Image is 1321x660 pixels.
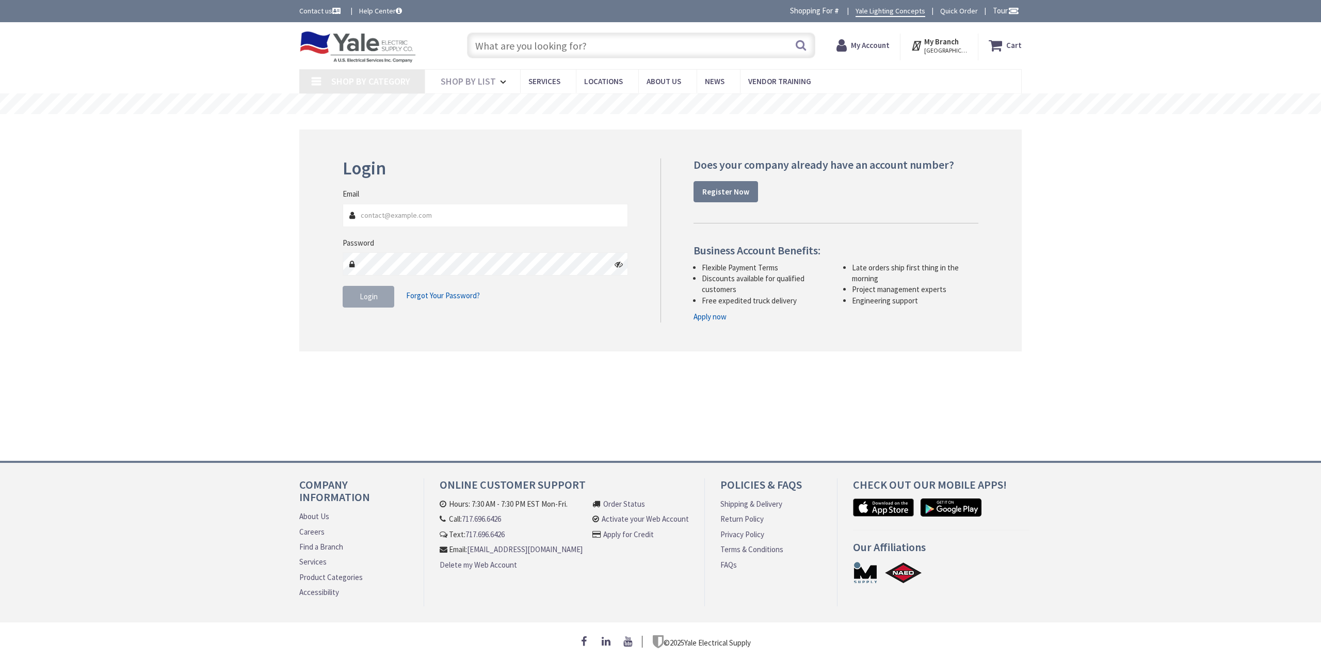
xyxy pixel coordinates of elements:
[299,6,343,16] a: Contact us
[851,40,890,50] strong: My Account
[853,478,1029,498] h4: Check out Our Mobile Apps!
[331,75,410,87] span: Shop By Category
[852,284,978,295] li: Project management experts
[299,511,329,522] a: About Us
[702,295,828,306] li: Free expedited truck delivery
[705,76,724,86] span: News
[359,6,402,16] a: Help Center
[462,513,501,524] a: 717.696.6426
[603,529,654,540] a: Apply for Credit
[299,31,416,63] img: Yale Electric Supply Co.
[670,637,684,647] span: 2025
[748,76,811,86] span: Vendor Training
[790,6,833,15] span: Shopping For
[299,526,325,537] a: Careers
[653,635,664,648] img: footer_logo.png
[440,478,688,498] h4: Online Customer Support
[940,6,978,16] a: Quick Order
[406,286,480,305] a: Forgot Your Password?
[993,6,1019,15] span: Tour
[720,559,737,570] a: FAQs
[694,311,727,322] a: Apply now
[299,478,408,511] h4: Company Information
[528,76,560,86] span: Services
[720,513,764,524] a: Return Policy
[584,76,623,86] span: Locations
[694,244,978,256] h4: Business Account Benefits:
[720,498,782,509] a: Shipping & Delivery
[440,529,583,540] li: Text:
[343,158,628,179] h2: Login
[440,498,583,509] li: Hours: 7:30 AM - 7:30 PM EST Mon-Fri.
[853,561,878,584] a: MSUPPLY
[467,544,583,555] a: [EMAIL_ADDRESS][DOMAIN_NAME]
[989,36,1022,55] a: Cart
[702,273,828,295] li: Discounts available for qualified customers
[720,478,821,498] h4: Policies & FAQs
[856,6,925,17] a: Yale Lighting Concepts
[853,541,1029,561] h4: Our Affiliations
[702,262,828,273] li: Flexible Payment Terms
[603,498,645,509] a: Order Status
[440,513,583,524] li: Call:
[694,158,978,171] h4: Does your company already have an account number?
[694,181,758,203] a: Register Now
[299,572,363,583] a: Product Categories
[299,541,343,552] a: Find a Branch
[1006,36,1022,55] strong: Cart
[406,291,480,300] span: Forgot Your Password?
[299,587,339,598] a: Accessibility
[465,529,505,540] a: 717.696.6426
[467,33,815,58] input: What are you looking for?
[440,559,517,570] a: Delete my Web Account
[647,76,681,86] span: About Us
[884,561,923,584] a: NAED
[441,75,496,87] span: Shop By List
[615,260,623,268] i: Click here to show/hide password
[852,262,978,284] li: Late orders ship first thing in the morning
[924,37,959,46] strong: My Branch
[343,188,359,199] label: Email
[720,544,783,555] a: Terms & Conditions
[343,286,394,308] button: Login
[836,36,890,55] a: My Account
[852,295,978,306] li: Engineering support
[720,529,764,540] a: Privacy Policy
[834,6,839,15] strong: #
[911,36,968,55] div: My Branch [GEOGRAPHIC_DATA], [GEOGRAPHIC_DATA]
[299,556,327,567] a: Services
[343,204,628,227] input: Email
[440,544,583,555] li: Email:
[343,237,374,248] label: Password
[653,635,751,648] p: © Yale Electrical Supply
[360,292,378,301] span: Login
[602,513,689,524] a: Activate your Web Account
[924,46,968,55] span: [GEOGRAPHIC_DATA], [GEOGRAPHIC_DATA]
[702,187,749,197] strong: Register Now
